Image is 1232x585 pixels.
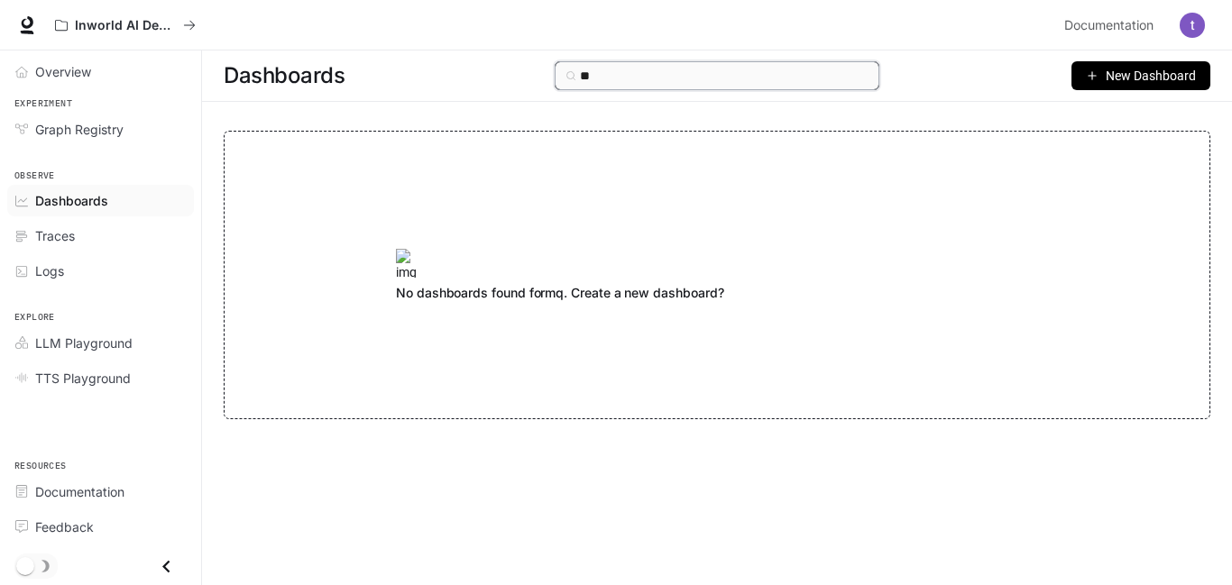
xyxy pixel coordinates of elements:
[75,18,176,33] p: Inworld AI Demos
[7,362,194,394] a: TTS Playground
[396,249,425,278] img: img
[1106,66,1196,86] span: New Dashboard
[35,517,94,536] span: Feedback
[35,226,75,245] span: Traces
[7,220,194,251] a: Traces
[7,255,194,287] a: Logs
[224,58,345,94] span: Dashboards
[47,7,204,43] button: All workspaces
[35,120,124,139] span: Graph Registry
[35,191,108,210] span: Dashboards
[35,482,124,501] span: Documentation
[1064,14,1154,37] span: Documentation
[1057,7,1167,43] a: Documentation
[35,369,131,388] span: TTS Playground
[1071,61,1210,90] button: New Dashboard
[35,62,91,81] span: Overview
[7,114,194,145] a: Graph Registry
[1180,13,1205,38] img: User avatar
[7,511,194,543] a: Feedback
[7,327,194,359] a: LLM Playground
[35,334,133,352] span: LLM Playground
[16,555,34,575] span: Dark mode toggle
[396,285,724,301] span: No dashboards found for mq . Create a new dashboard?
[7,476,194,507] a: Documentation
[7,185,194,216] a: Dashboards
[35,261,64,280] span: Logs
[1174,7,1210,43] button: User avatar
[7,56,194,87] a: Overview
[146,548,187,585] button: Close drawer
